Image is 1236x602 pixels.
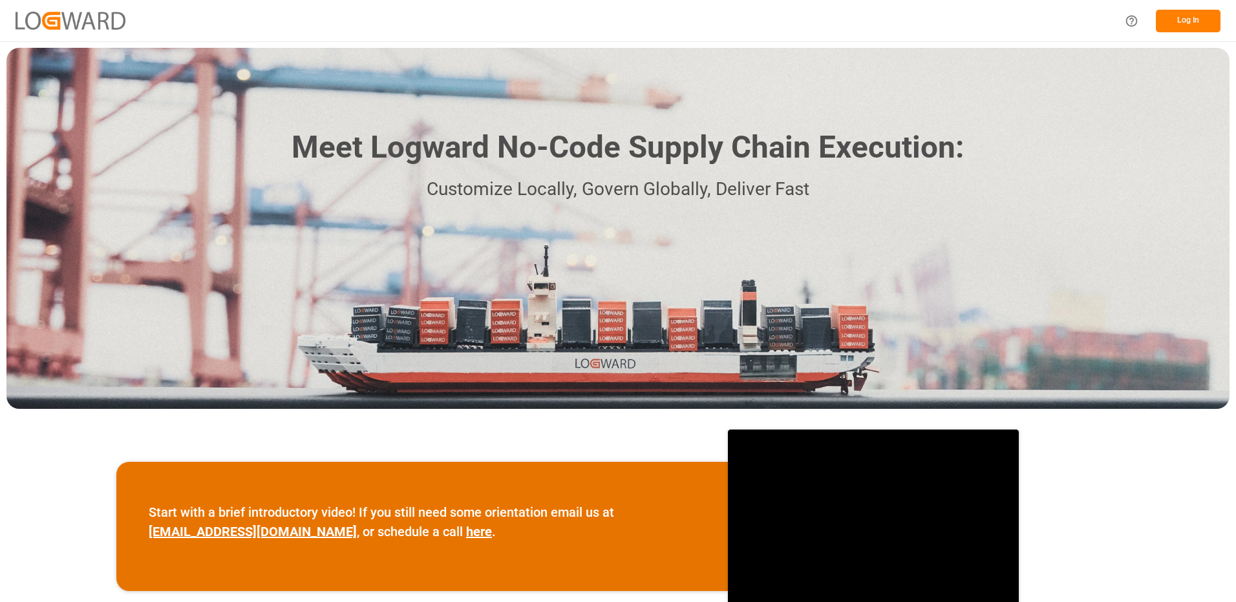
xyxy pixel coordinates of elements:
p: Customize Locally, Govern Globally, Deliver Fast [272,175,964,204]
button: Help Center [1117,6,1146,36]
img: Logward_new_orange.png [16,12,125,29]
button: Log In [1156,10,1220,32]
a: [EMAIL_ADDRESS][DOMAIN_NAME] [149,524,357,539]
a: here [466,524,492,539]
p: Start with a brief introductory video! If you still need some orientation email us at , or schedu... [149,503,696,541]
h1: Meet Logward No-Code Supply Chain Execution: [292,125,964,171]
